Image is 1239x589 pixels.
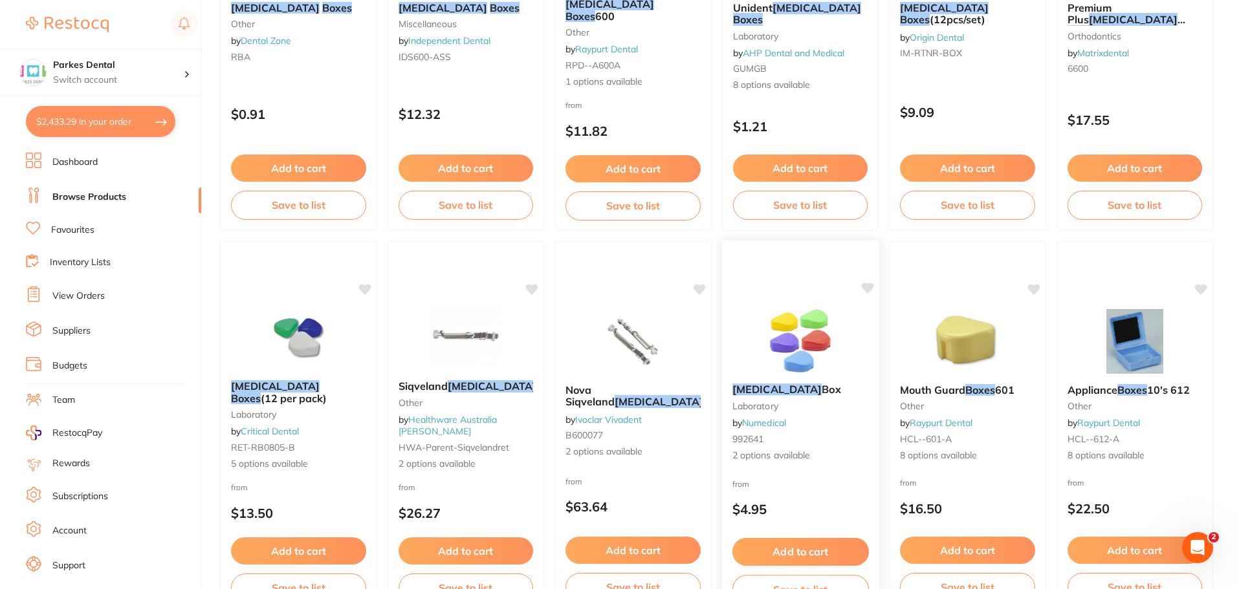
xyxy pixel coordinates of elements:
span: by [565,414,642,425]
span: from [231,482,248,492]
a: Independent Dental [408,35,490,47]
a: Restocq Logo [26,10,109,39]
a: Rewards [52,457,90,470]
span: RBA [231,51,250,63]
em: Boxes [322,1,352,14]
b: Retainer Box [732,383,868,396]
small: other [399,398,534,408]
span: HCL--612-A [1068,433,1119,445]
img: Retainer Boxes (12 per pack) [256,305,340,370]
img: RestocqPay [26,425,41,440]
p: $16.50 [900,501,1035,516]
small: laboratory [732,401,868,411]
em: [MEDICAL_DATA] [399,1,487,14]
a: Inventory Lists [50,256,111,269]
a: Suppliers [52,325,91,337]
p: $26.27 [399,506,534,520]
span: B600077 [565,429,603,441]
b: Retainer Boxes [231,2,366,14]
em: Boxes [565,10,595,23]
b: Premium Plus Retainer Boxes (10) Assorted [1068,2,1203,26]
small: laboratory [733,31,868,41]
a: Critical Dental [241,425,299,437]
p: $22.50 [1068,501,1203,516]
span: 2 options available [565,445,701,458]
span: 8 options available [900,449,1035,462]
a: Dental Zone [241,35,291,47]
em: [MEDICAL_DATA] [231,1,320,14]
a: Favourites [51,224,94,237]
span: 8 options available [733,79,868,92]
span: Nova Siqveland [565,383,615,408]
span: 5 options available [231,458,366,471]
small: orthodontics [1068,31,1203,41]
a: Origin Dental [910,32,964,43]
span: (12pcs/set) [930,13,985,26]
span: RestocqPay [52,427,102,440]
button: Add to cart [1068,537,1203,564]
a: Browse Products [52,191,126,204]
p: $9.09 [900,105,1035,120]
iframe: Intercom live chat [1182,532,1213,563]
button: Add to cart [733,155,868,182]
span: by [1068,417,1140,429]
em: Boxes [231,392,261,405]
b: Appliance Boxes 10's 612 [1068,384,1203,396]
span: GUMGB [733,63,767,74]
img: Nova Siqveland Retainer [591,309,675,374]
button: Save to list [399,191,534,219]
span: Box [822,383,840,396]
span: Appliance [1068,383,1117,396]
span: 6600 [1068,63,1088,74]
b: Siqveland Retainer [399,380,534,392]
small: other [1068,401,1203,411]
span: RPD--A600A [565,59,620,71]
button: Add to cart [1068,155,1203,182]
b: Retainer Boxes [399,2,534,14]
span: 2 options available [732,449,868,462]
span: (10) Assorted [1097,25,1165,38]
span: from [732,478,749,488]
button: Add to cart [231,155,366,182]
em: Boxes [1117,383,1147,396]
span: by [733,47,844,59]
em: [MEDICAL_DATA] [615,395,703,408]
span: by [231,35,291,47]
p: Switch account [53,74,184,87]
span: from [565,100,582,110]
small: other [231,19,366,29]
small: other [565,27,701,37]
a: Account [52,524,87,537]
a: Support [52,559,85,572]
span: 1 options available [565,76,701,89]
span: 2 [1209,532,1219,542]
img: Restocq Logo [26,17,109,32]
b: Unident Retainer Boxes [733,2,868,26]
b: Retainer Boxes (12pcs/set) [900,2,1035,26]
p: $0.91 [231,107,366,122]
button: Add to cart [399,155,534,182]
button: Add to cart [900,537,1035,564]
span: Premium Plus [1068,1,1112,26]
button: Add to cart [231,537,366,564]
span: from [565,477,582,486]
a: Subscriptions [52,490,108,503]
a: RestocqPay [26,425,102,440]
span: by [399,414,497,437]
h4: Parkes Dental [53,59,184,72]
b: Mouth Guard Boxes 601 [900,384,1035,396]
span: by [565,43,638,55]
em: Boxes [1068,25,1097,38]
button: Add to cart [732,538,868,566]
p: $4.95 [732,502,868,517]
em: [MEDICAL_DATA] [900,1,989,14]
span: 8 options available [1068,449,1203,462]
span: HCL--601-A [900,433,952,445]
em: Boxes [900,13,930,26]
img: Appliance Boxes 10's 612 [1093,309,1177,374]
span: (12 per pack) [261,392,327,405]
button: Add to cart [900,155,1035,182]
small: miscellaneous [399,19,534,29]
b: Nova Siqveland Retainer [565,384,701,408]
span: by [399,35,490,47]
